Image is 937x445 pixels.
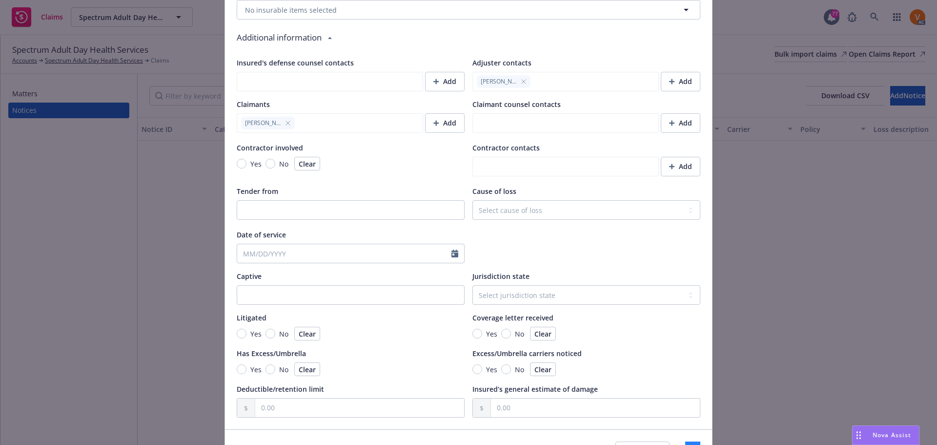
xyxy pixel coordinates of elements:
span: No [279,364,288,375]
button: Add [425,72,465,91]
span: Contractor contacts [472,143,540,152]
span: [PERSON_NAME] [245,119,281,127]
input: MM/DD/YYYY [237,244,451,263]
button: Add [661,113,700,133]
span: Jurisdiction state [472,272,530,281]
span: Adjuster contacts [472,58,531,67]
span: Clear [299,329,316,339]
span: No insurable items selected [245,5,337,15]
input: No [501,364,511,374]
span: [PERSON_NAME] [481,77,517,86]
span: Clear [299,365,316,374]
span: Excess/Umbrella carriers noticed [472,349,582,358]
input: No [265,329,275,339]
span: Claimants [237,100,270,109]
span: Clear [299,159,316,169]
span: Date of service [237,230,286,239]
input: Yes [472,329,482,339]
span: Litigated [237,313,266,322]
input: No [501,329,511,339]
button: Clear [530,327,556,340]
input: Yes [237,364,246,374]
div: Add [669,72,692,91]
span: Yes [486,364,497,375]
div: Additional information [237,23,322,52]
div: Additional information [237,23,700,52]
span: Has Excess/Umbrella [237,349,306,358]
span: Insured's defense counsel contacts [237,58,354,67]
input: No [265,159,275,169]
span: Yes [250,364,262,375]
input: 0.00 [491,399,700,417]
div: Add [669,157,692,176]
input: No [265,364,275,374]
button: Nova Assist [852,425,919,445]
span: No [515,364,524,375]
span: No [515,329,524,339]
span: Cause of loss [472,187,516,196]
span: Tender from [237,187,278,196]
input: 0.00 [255,399,464,417]
span: Yes [250,329,262,339]
button: Clear [294,327,320,340]
span: Deductible/retention limit [237,384,324,394]
span: Coverage letter received [472,313,553,322]
button: Clear [294,362,320,376]
span: Clear [534,365,551,374]
button: Add [425,113,465,133]
span: Clear [534,329,551,339]
button: Clear [294,157,320,170]
div: Drag to move [853,426,865,445]
span: Insured’s general estimate of damage [472,384,598,394]
div: Add [433,114,456,132]
span: No [279,159,288,169]
svg: Calendar [451,250,458,257]
input: Yes [237,159,246,169]
span: No [279,329,288,339]
span: Captive [237,272,262,281]
button: Clear [530,362,556,376]
input: Yes [237,329,246,339]
span: Contractor involved [237,143,303,152]
span: Yes [486,329,497,339]
input: Yes [472,364,482,374]
span: Claimant counsel contacts [472,100,561,109]
span: Yes [250,159,262,169]
span: Nova Assist [873,431,911,439]
button: Add [661,72,700,91]
div: Add [669,114,692,132]
div: Add [433,72,456,91]
button: Add [661,157,700,176]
